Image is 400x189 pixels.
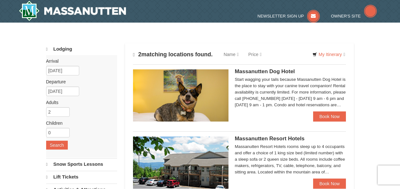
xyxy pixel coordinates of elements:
[46,58,112,64] label: Arrival
[235,143,346,175] div: Massanutten Resort Hotels rooms sleep up to 4 occupants and offer a choice of 1 king size bed (li...
[235,76,346,108] div: Start wagging your tails because Massanutten Dog Hotel is the place to stay with your canine trav...
[46,141,68,150] button: Search
[308,50,349,59] a: My Itinerary
[46,171,117,183] a: Lift Tickets
[331,14,377,18] a: Owner's Site
[46,99,112,106] label: Adults
[257,14,320,18] a: Newsletter Sign Up
[243,48,266,61] a: Price
[46,120,112,126] label: Children
[235,68,295,74] span: Massanutten Dog Hotel
[133,69,228,122] img: 27428181-5-81c892a3.jpg
[133,136,228,189] img: 19219026-1-e3b4ac8e.jpg
[313,111,346,122] a: Book Now
[219,48,243,61] a: Name
[46,43,117,55] a: Lodging
[331,14,361,18] span: Owner's Site
[46,79,112,85] label: Departure
[19,1,126,21] a: Massanutten Resort
[19,1,126,21] img: Massanutten Resort Logo
[235,136,305,142] span: Massanutten Resort Hotels
[313,178,346,189] a: Book Now
[257,14,304,18] span: Newsletter Sign Up
[46,158,117,170] a: Snow Sports Lessons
